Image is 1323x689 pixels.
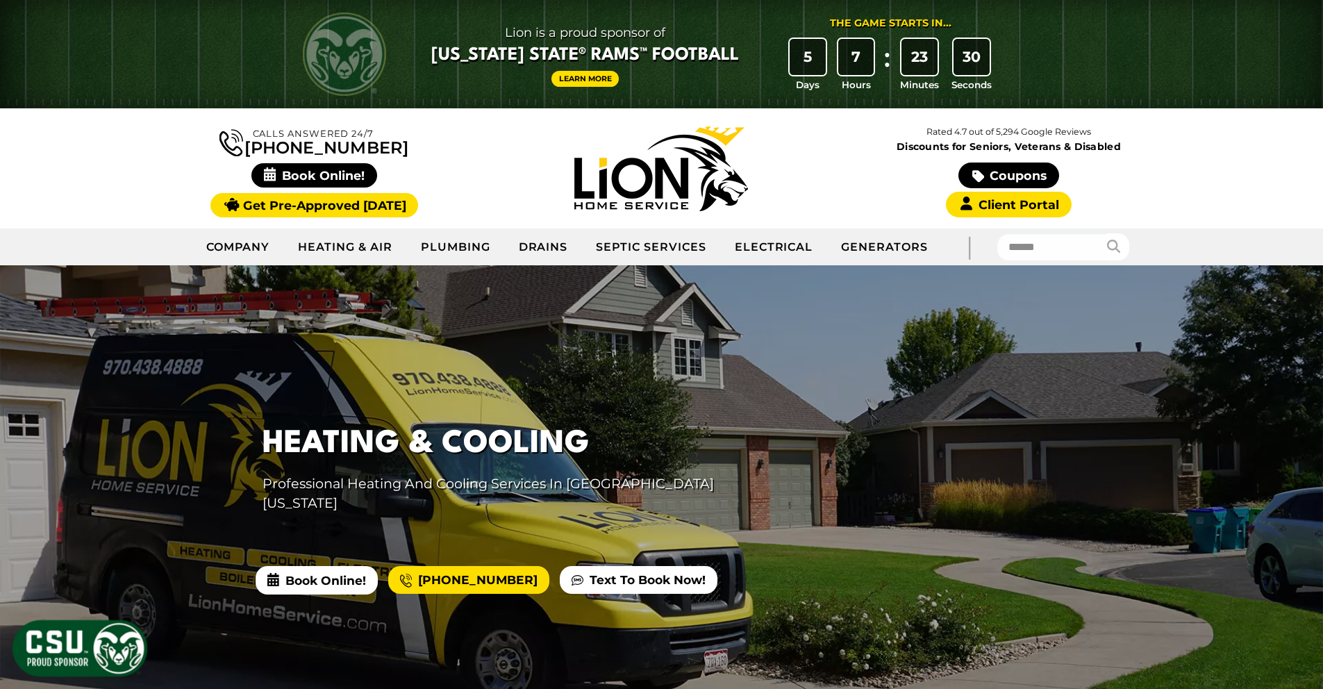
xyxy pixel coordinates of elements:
[900,78,939,92] span: Minutes
[827,230,942,265] a: Generators
[551,71,619,87] a: Learn More
[901,39,938,75] div: 23
[251,163,377,188] span: Book Online!
[790,39,826,75] div: 5
[721,230,828,265] a: Electrical
[210,193,418,217] a: Get Pre-Approved [DATE]
[574,126,748,211] img: Lion Home Service
[942,229,997,265] div: |
[838,39,874,75] div: 7
[256,566,378,594] span: Book Online!
[431,22,739,44] span: Lion is a proud sponsor of
[263,421,768,467] h1: Heating & Cooling
[796,78,819,92] span: Days
[838,142,1180,151] span: Discounts for Seniors, Veterans & Disabled
[192,230,285,265] a: Company
[388,566,549,594] a: [PHONE_NUMBER]
[505,230,583,265] a: Drains
[10,618,149,679] img: CSU Sponsor Badge
[219,126,408,156] a: [PHONE_NUMBER]
[431,44,739,67] span: [US_STATE] State® Rams™ Football
[407,230,505,265] a: Plumbing
[946,192,1071,217] a: Client Portal
[560,566,717,594] a: Text To Book Now!
[880,39,894,92] div: :
[951,78,992,92] span: Seconds
[958,163,1058,188] a: Coupons
[835,124,1182,140] p: Rated 4.7 out of 5,294 Google Reviews
[582,230,720,265] a: Septic Services
[842,78,871,92] span: Hours
[263,474,768,514] p: Professional Heating And Cooling Services In [GEOGRAPHIC_DATA][US_STATE]
[303,13,386,96] img: CSU Rams logo
[830,16,951,31] div: The Game Starts in...
[954,39,990,75] div: 30
[284,230,406,265] a: Heating & Air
